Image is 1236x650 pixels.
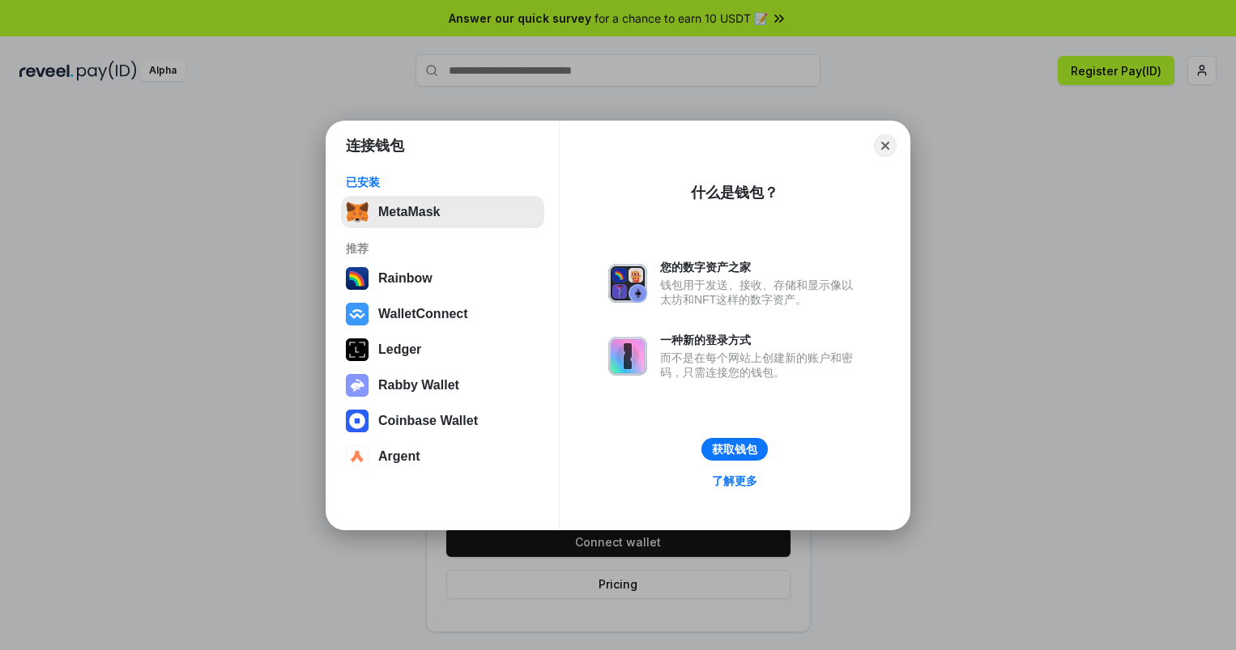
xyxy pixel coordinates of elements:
img: svg+xml,%3Csvg%20width%3D%2228%22%20height%3D%2228%22%20viewBox%3D%220%200%2028%2028%22%20fill%3D... [346,445,369,468]
button: Rainbow [341,262,544,295]
button: Argent [341,440,544,473]
div: Rabby Wallet [378,378,459,393]
img: svg+xml,%3Csvg%20fill%3D%22none%22%20height%3D%2233%22%20viewBox%3D%220%200%2035%2033%22%20width%... [346,201,369,223]
img: svg+xml,%3Csvg%20xmlns%3D%22http%3A%2F%2Fwww.w3.org%2F2000%2Fsvg%22%20fill%3D%22none%22%20viewBox... [608,337,647,376]
div: 一种新的登录方式 [660,333,861,347]
div: Ledger [378,342,421,357]
div: 而不是在每个网站上创建新的账户和密码，只需连接您的钱包。 [660,350,861,380]
div: MetaMask [378,205,440,219]
div: 获取钱包 [712,442,757,457]
button: Ledger [341,333,544,366]
button: WalletConnect [341,298,544,330]
div: Argent [378,449,420,464]
div: 了解更多 [712,474,757,488]
button: 获取钱包 [701,438,768,461]
img: svg+xml,%3Csvg%20width%3D%2228%22%20height%3D%2228%22%20viewBox%3D%220%200%2028%2028%22%20fill%3D... [346,410,369,432]
a: 了解更多 [702,470,767,491]
img: svg+xml,%3Csvg%20width%3D%22120%22%20height%3D%22120%22%20viewBox%3D%220%200%20120%20120%22%20fil... [346,267,369,290]
button: Rabby Wallet [341,369,544,401]
h1: 连接钱包 [346,136,404,155]
button: Coinbase Wallet [341,405,544,437]
div: 已安装 [346,175,539,189]
div: 钱包用于发送、接收、存储和显示像以太坊和NFT这样的数字资产。 [660,278,861,307]
button: Close [874,134,897,157]
img: svg+xml,%3Csvg%20xmlns%3D%22http%3A%2F%2Fwww.w3.org%2F2000%2Fsvg%22%20fill%3D%22none%22%20viewBox... [608,264,647,303]
button: MetaMask [341,196,544,228]
img: svg+xml,%3Csvg%20xmlns%3D%22http%3A%2F%2Fwww.w3.org%2F2000%2Fsvg%22%20width%3D%2228%22%20height%3... [346,338,369,361]
img: svg+xml,%3Csvg%20xmlns%3D%22http%3A%2F%2Fwww.w3.org%2F2000%2Fsvg%22%20fill%3D%22none%22%20viewBox... [346,374,369,397]
div: Coinbase Wallet [378,414,478,428]
div: 什么是钱包？ [691,183,778,202]
div: 您的数字资产之家 [660,260,861,274]
img: svg+xml,%3Csvg%20width%3D%2228%22%20height%3D%2228%22%20viewBox%3D%220%200%2028%2028%22%20fill%3D... [346,303,369,325]
div: WalletConnect [378,307,468,321]
div: Rainbow [378,271,433,286]
div: 推荐 [346,241,539,256]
